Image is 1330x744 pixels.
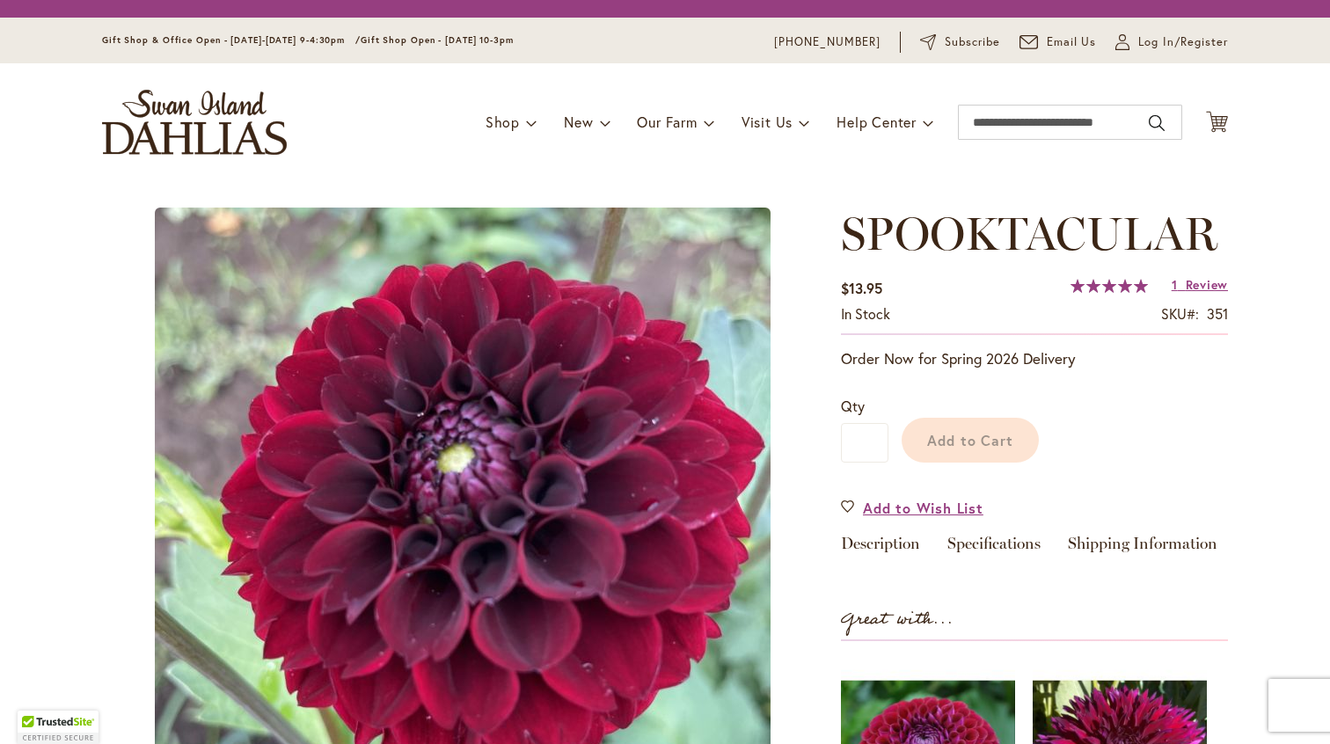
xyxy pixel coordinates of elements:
[102,34,361,46] span: Gift Shop & Office Open - [DATE]-[DATE] 9-4:30pm /
[947,536,1041,561] a: Specifications
[1172,276,1178,293] span: 1
[774,33,881,51] a: [PHONE_NUMBER]
[1138,33,1228,51] span: Log In/Register
[841,536,920,561] a: Description
[564,113,593,131] span: New
[1071,279,1148,293] div: 100%
[863,498,983,518] span: Add to Wish List
[920,33,1000,51] a: Subscribe
[1186,276,1228,293] span: Review
[1207,304,1228,325] div: 351
[742,113,793,131] span: Visit Us
[1115,33,1228,51] a: Log In/Register
[841,304,890,323] span: In stock
[361,34,514,46] span: Gift Shop Open - [DATE] 10-3pm
[841,348,1228,369] p: Order Now for Spring 2026 Delivery
[1047,33,1097,51] span: Email Us
[1161,304,1199,323] strong: SKU
[841,605,954,634] strong: Great with...
[1068,536,1217,561] a: Shipping Information
[841,279,882,297] span: $13.95
[837,113,917,131] span: Help Center
[841,397,865,415] span: Qty
[1172,276,1228,293] a: 1 Review
[1149,109,1165,137] button: Search
[102,90,287,155] a: store logo
[841,304,890,325] div: Availability
[486,113,520,131] span: Shop
[18,711,99,744] div: TrustedSite Certified
[945,33,1000,51] span: Subscribe
[1019,33,1097,51] a: Email Us
[841,498,983,518] a: Add to Wish List
[841,536,1228,561] div: Detailed Product Info
[637,113,697,131] span: Our Farm
[841,206,1217,261] span: SPOOKTACULAR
